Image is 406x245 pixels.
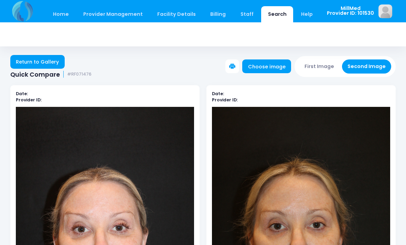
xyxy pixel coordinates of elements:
img: image [378,4,392,18]
a: Search [261,6,293,22]
button: Second Image [342,59,392,74]
b: Date: [212,91,224,97]
small: #RF071476 [67,72,92,77]
a: Staff [234,6,260,22]
a: Return to Gallery [10,55,65,69]
a: Choose image [242,59,291,73]
b: Provider ID: [212,97,238,103]
span: Quick Compare [10,71,60,78]
a: Home [46,6,75,22]
a: Facility Details [151,6,203,22]
b: Date: [16,91,28,97]
a: Provider Management [76,6,149,22]
button: First Image [299,59,340,74]
b: Provider ID: [16,97,42,103]
span: MillMed Provider ID: 101530 [327,6,374,16]
a: Help [295,6,320,22]
a: Billing [204,6,233,22]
